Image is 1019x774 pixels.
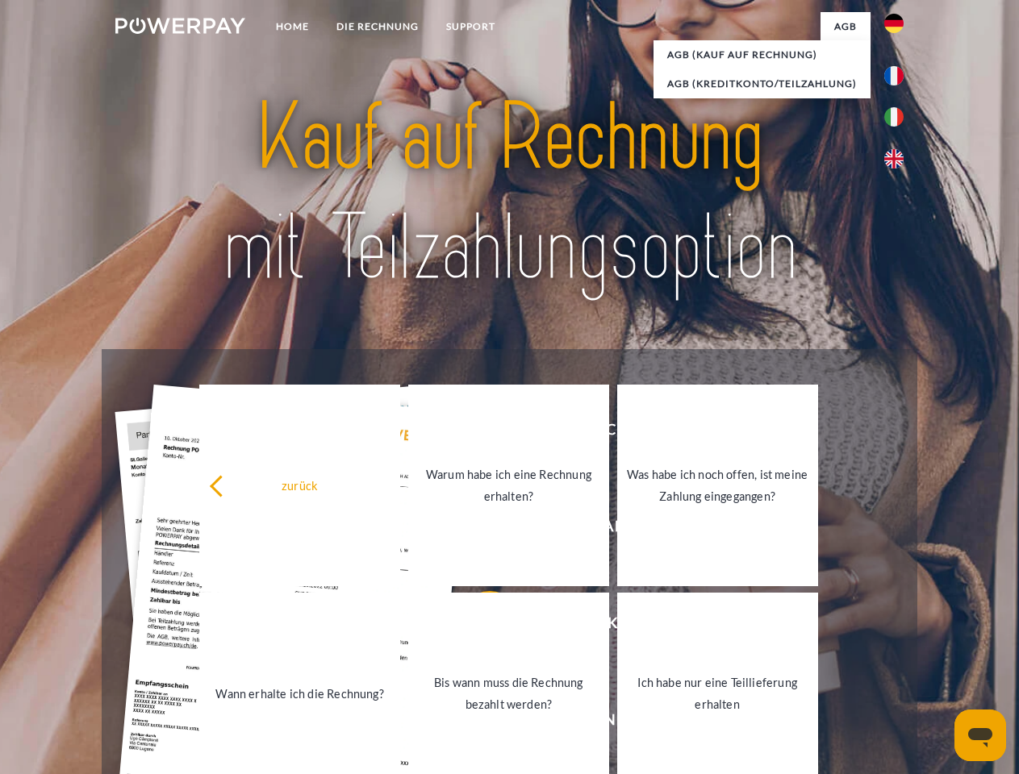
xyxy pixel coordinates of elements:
a: SUPPORT [432,12,509,41]
div: zurück [209,474,390,496]
img: it [884,107,904,127]
a: DIE RECHNUNG [323,12,432,41]
div: Bis wann muss die Rechnung bezahlt werden? [418,672,599,715]
div: Was habe ich noch offen, ist meine Zahlung eingegangen? [627,464,808,507]
a: AGB (Kreditkonto/Teilzahlung) [654,69,871,98]
a: Was habe ich noch offen, ist meine Zahlung eingegangen? [617,385,818,586]
img: fr [884,66,904,85]
a: Home [262,12,323,41]
img: en [884,149,904,169]
iframe: Schaltfläche zum Öffnen des Messaging-Fensters [954,709,1006,761]
a: agb [821,12,871,41]
img: title-powerpay_de.svg [154,77,865,309]
div: Ich habe nur eine Teillieferung erhalten [627,672,808,715]
img: logo-powerpay-white.svg [115,18,245,34]
div: Wann erhalte ich die Rechnung? [209,682,390,704]
a: AGB (Kauf auf Rechnung) [654,40,871,69]
img: de [884,14,904,33]
div: Warum habe ich eine Rechnung erhalten? [418,464,599,507]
